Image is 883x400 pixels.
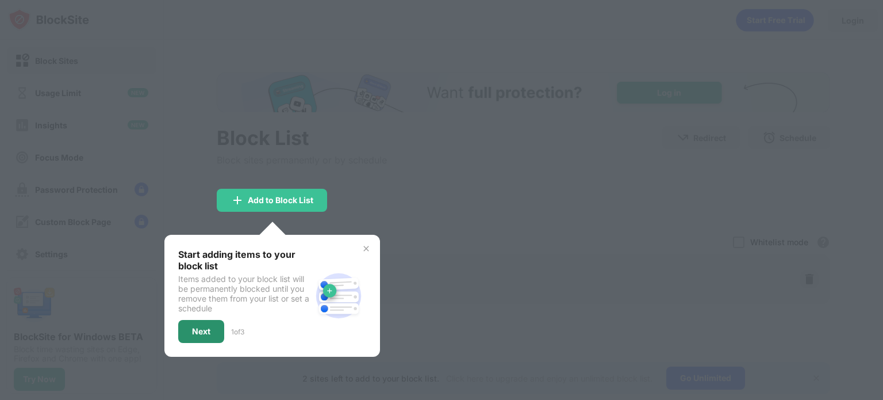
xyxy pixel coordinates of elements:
div: Add to Block List [248,196,313,205]
div: 1 of 3 [231,327,244,336]
img: block-site.svg [311,268,366,323]
div: Start adding items to your block list [178,249,311,272]
img: x-button.svg [362,244,371,253]
div: Next [192,327,210,336]
div: Items added to your block list will be permanently blocked until you remove them from your list o... [178,274,311,313]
